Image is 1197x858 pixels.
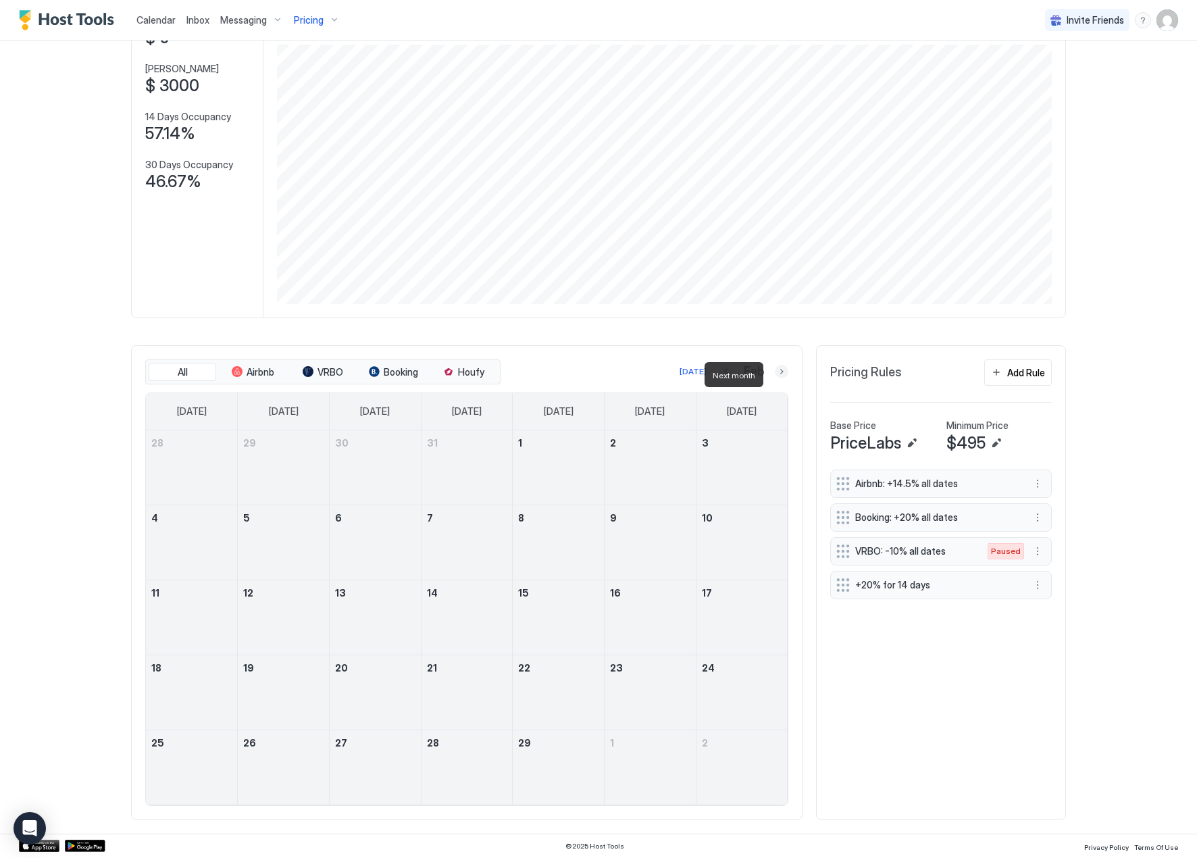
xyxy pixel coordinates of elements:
a: February 21, 2024 [422,655,513,680]
td: February 18, 2024 [146,655,238,730]
span: Pricing [294,14,324,26]
span: 2 [610,437,616,449]
a: February 10, 2024 [696,505,788,530]
span: 5 [243,512,250,524]
span: 21 [427,662,437,674]
div: User profile [1156,9,1178,31]
td: February 27, 2024 [329,730,421,805]
span: 6 [335,512,342,524]
td: February 23, 2024 [605,655,696,730]
div: [DATE] [680,365,707,378]
button: Edit [904,435,920,451]
a: February 4, 2024 [146,505,237,530]
button: More options [1029,509,1046,526]
span: 23 [610,662,623,674]
span: 1 [610,737,614,749]
a: Privacy Policy [1084,839,1129,853]
div: tab-group [145,359,501,385]
a: February 8, 2024 [513,505,604,530]
span: 3 [702,437,709,449]
a: February 22, 2024 [513,655,604,680]
span: 2 [702,737,708,749]
span: $ 3000 [145,76,199,96]
a: January 30, 2024 [330,430,421,455]
button: More options [1029,543,1046,559]
span: +20% for 14 days [855,579,1016,591]
a: February 26, 2024 [238,730,329,755]
span: 24 [702,662,715,674]
a: February 13, 2024 [330,580,421,605]
button: Houfy [430,363,497,382]
span: 12 [243,587,253,599]
a: February 20, 2024 [330,655,421,680]
span: VRBO [317,366,343,378]
button: [DATE] [678,363,709,380]
span: Houfy [458,366,484,378]
span: © 2025 Host Tools [565,842,624,851]
span: 14 Days Occupancy [145,111,231,123]
span: [DATE] [360,405,390,418]
td: February 2, 2024 [605,430,696,505]
span: 27 [335,737,347,749]
span: 15 [518,587,529,599]
div: menu [1029,476,1046,492]
a: Host Tools Logo [19,10,120,30]
button: More options [1029,476,1046,492]
a: February 27, 2024 [330,730,421,755]
td: February 9, 2024 [605,505,696,580]
span: 16 [610,587,621,599]
td: February 29, 2024 [513,730,605,805]
td: February 25, 2024 [146,730,238,805]
span: [DATE] [727,405,757,418]
button: Airbnb [219,363,286,382]
span: [DATE] [177,405,207,418]
span: Privacy Policy [1084,843,1129,851]
span: 17 [702,587,712,599]
a: Friday [621,393,678,430]
a: February 16, 2024 [605,580,696,605]
span: Booking [384,366,418,378]
a: January 29, 2024 [238,430,329,455]
a: March 1, 2024 [605,730,696,755]
span: 28 [151,437,163,449]
a: February 9, 2024 [605,505,696,530]
td: February 14, 2024 [421,580,513,655]
div: Add Rule [1007,365,1045,380]
span: 30 Days Occupancy [145,159,233,171]
span: 13 [335,587,346,599]
button: VRBO [289,363,357,382]
a: Calendar [136,13,176,27]
td: February 11, 2024 [146,580,238,655]
button: Edit [988,435,1004,451]
span: 29 [518,737,531,749]
a: Thursday [530,393,587,430]
a: February 24, 2024 [696,655,788,680]
span: PriceLabs [830,433,901,453]
a: February 14, 2024 [422,580,513,605]
td: February 3, 2024 [696,430,788,505]
span: 28 [427,737,439,749]
td: February 1, 2024 [513,430,605,505]
span: 19 [243,662,254,674]
span: 46.67% [145,172,201,192]
td: February 15, 2024 [513,580,605,655]
span: 4 [151,512,158,524]
td: January 30, 2024 [329,430,421,505]
span: Airbnb: +14.5% all dates [855,478,1016,490]
span: 10 [702,512,713,524]
span: 14 [427,587,438,599]
td: January 28, 2024 [146,430,238,505]
button: Next month [775,365,788,378]
span: [DATE] [635,405,665,418]
span: 9 [610,512,617,524]
a: February 2, 2024 [605,430,696,455]
td: February 26, 2024 [238,730,330,805]
span: Booking: +20% all dates [855,511,1016,524]
div: menu [1029,509,1046,526]
a: February 12, 2024 [238,580,329,605]
span: All [178,366,188,378]
span: Messaging [220,14,267,26]
span: 31 [427,437,438,449]
span: 18 [151,662,161,674]
span: Paused [991,545,1021,557]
